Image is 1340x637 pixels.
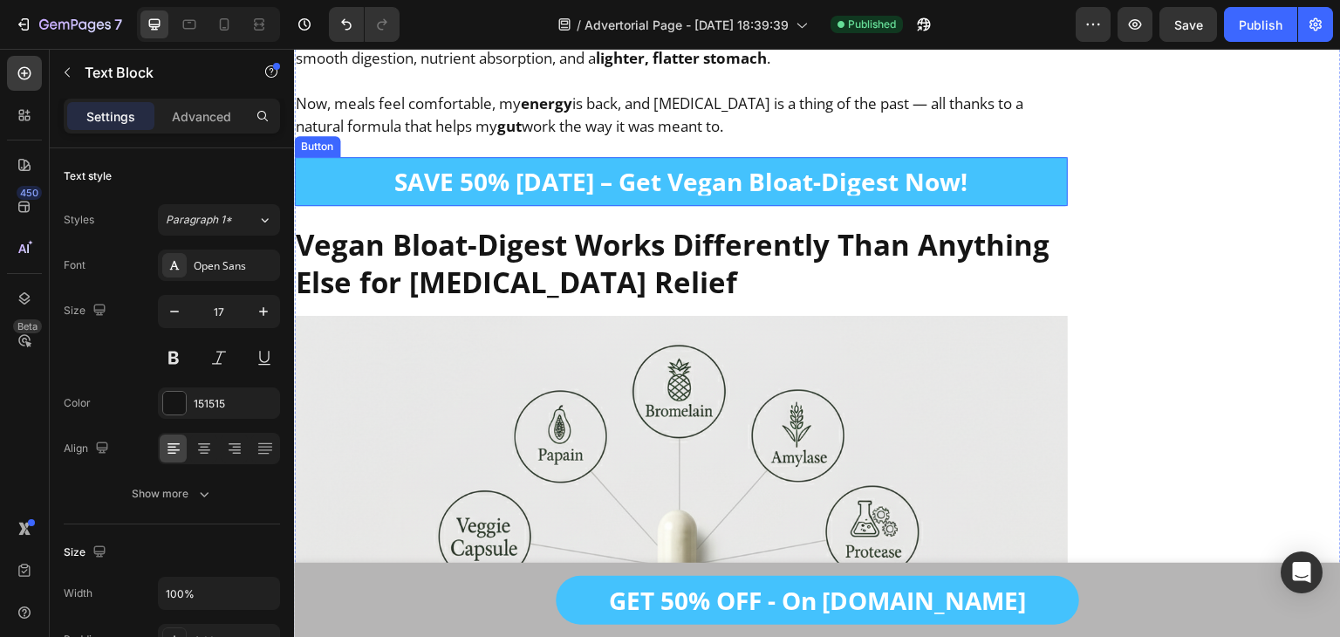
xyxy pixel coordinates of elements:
[585,16,789,34] span: Advertorial Page - [DATE] 18:39:39
[1159,7,1217,42] button: Save
[194,396,276,412] div: 151515
[227,45,278,65] strong: energy
[64,395,91,411] div: Color
[203,67,228,87] strong: gut
[262,527,785,576] a: GET 50% OFF - On [DOMAIN_NAME]
[64,257,85,273] div: Font
[85,62,233,83] p: Text Block
[17,186,42,200] div: 450
[166,212,232,228] span: Paragraph 1*
[294,49,1340,637] iframe: Design area
[1281,551,1323,593] div: Open Intercom Messenger
[86,107,135,126] p: Settings
[194,258,276,274] div: Open Sans
[7,7,130,42] button: 7
[2,44,772,89] p: Now, meals feel comfortable, my is back, and [MEDICAL_DATA] is a thing of the past — all thanks t...
[64,586,92,601] div: Width
[159,578,279,609] input: Auto
[64,212,94,228] div: Styles
[172,107,231,126] p: Advanced
[1174,17,1203,32] span: Save
[3,90,43,106] div: Button
[64,168,112,184] div: Text style
[64,299,110,323] div: Size
[158,204,280,236] button: Paragraph 1*
[100,119,673,147] p: SAVE 50% [DATE] – Get Vegan Bloat-Digest Now!
[64,437,113,461] div: Align
[1224,7,1297,42] button: Publish
[64,541,110,565] div: Size
[64,478,280,510] button: Show more
[114,14,122,35] p: 7
[577,16,581,34] span: /
[848,17,896,32] span: Published
[13,319,42,333] div: Beta
[1239,16,1282,34] div: Publish
[329,7,400,42] div: Undo/Redo
[132,485,213,503] div: Show more
[315,538,733,565] p: GET 50% OFF - On [DOMAIN_NAME]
